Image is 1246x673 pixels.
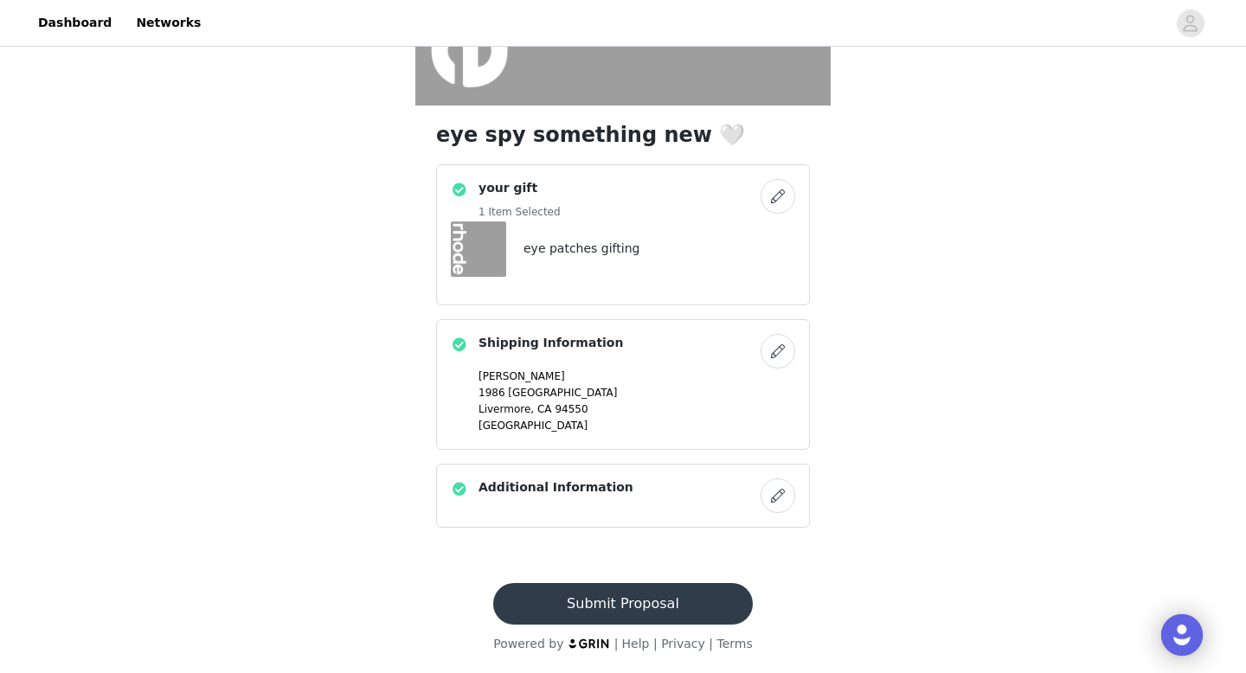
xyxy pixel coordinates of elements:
[622,637,650,651] a: Help
[493,637,563,651] span: Powered by
[478,369,795,384] p: [PERSON_NAME]
[537,403,552,415] span: CA
[709,637,713,651] span: |
[436,119,810,151] h1: eye spy something new 🤍
[478,334,623,352] h4: Shipping Information
[1182,10,1198,37] div: avatar
[436,464,810,528] div: Additional Information
[1161,614,1203,656] div: Open Intercom Messenger
[478,478,633,497] h4: Additional Information
[478,418,795,433] p: [GEOGRAPHIC_DATA]
[478,204,561,220] h5: 1 Item Selected
[478,179,561,197] h4: your gift
[451,221,506,277] img: eye patches gifting
[661,637,705,651] a: Privacy
[523,240,639,258] h4: eye patches gifting
[555,403,588,415] span: 94550
[478,403,534,415] span: Livermore,
[436,164,810,305] div: your gift
[436,319,810,450] div: Shipping Information
[716,637,752,651] a: Terms
[614,637,619,651] span: |
[478,385,795,401] p: 1986 [GEOGRAPHIC_DATA]
[28,3,122,42] a: Dashboard
[653,637,658,651] span: |
[125,3,211,42] a: Networks
[568,638,611,649] img: logo
[493,583,752,625] button: Submit Proposal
